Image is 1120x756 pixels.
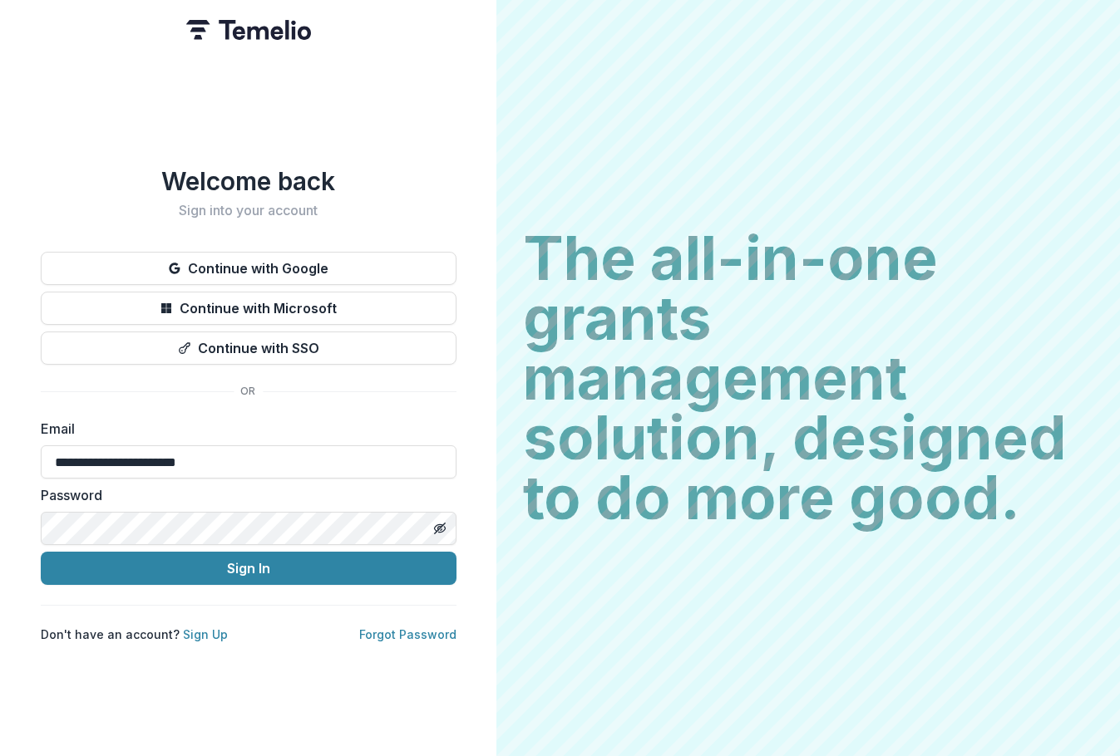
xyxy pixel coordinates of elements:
[183,627,228,641] a: Sign Up
[41,331,456,365] button: Continue with SSO
[41,252,456,285] button: Continue with Google
[41,626,228,643] p: Don't have an account?
[41,419,447,439] label: Email
[41,203,456,218] h2: Sign into your account
[41,485,447,505] label: Password
[41,552,456,585] button: Sign In
[41,166,456,196] h1: Welcome back
[186,20,311,40] img: Temelio
[359,627,456,641] a: Forgot Password
[427,515,453,542] button: Toggle password visibility
[41,292,456,325] button: Continue with Microsoft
